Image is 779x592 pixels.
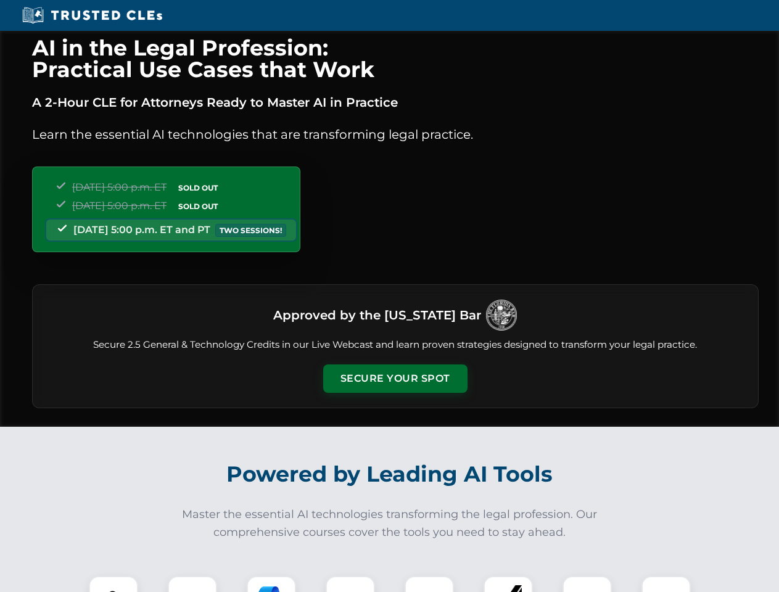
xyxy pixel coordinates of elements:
span: [DATE] 5:00 p.m. ET [72,200,167,212]
img: Trusted CLEs [19,6,166,25]
h1: AI in the Legal Profession: Practical Use Cases that Work [32,37,759,80]
p: Learn the essential AI technologies that are transforming legal practice. [32,125,759,144]
span: SOLD OUT [174,181,222,194]
button: Secure Your Spot [323,364,468,393]
h3: Approved by the [US_STATE] Bar [273,304,481,326]
h2: Powered by Leading AI Tools [48,453,732,496]
p: Secure 2.5 General & Technology Credits in our Live Webcast and learn proven strategies designed ... [47,338,743,352]
p: Master the essential AI technologies transforming the legal profession. Our comprehensive courses... [174,506,606,541]
span: SOLD OUT [174,200,222,213]
p: A 2-Hour CLE for Attorneys Ready to Master AI in Practice [32,92,759,112]
img: Logo [486,300,517,331]
span: [DATE] 5:00 p.m. ET [72,181,167,193]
